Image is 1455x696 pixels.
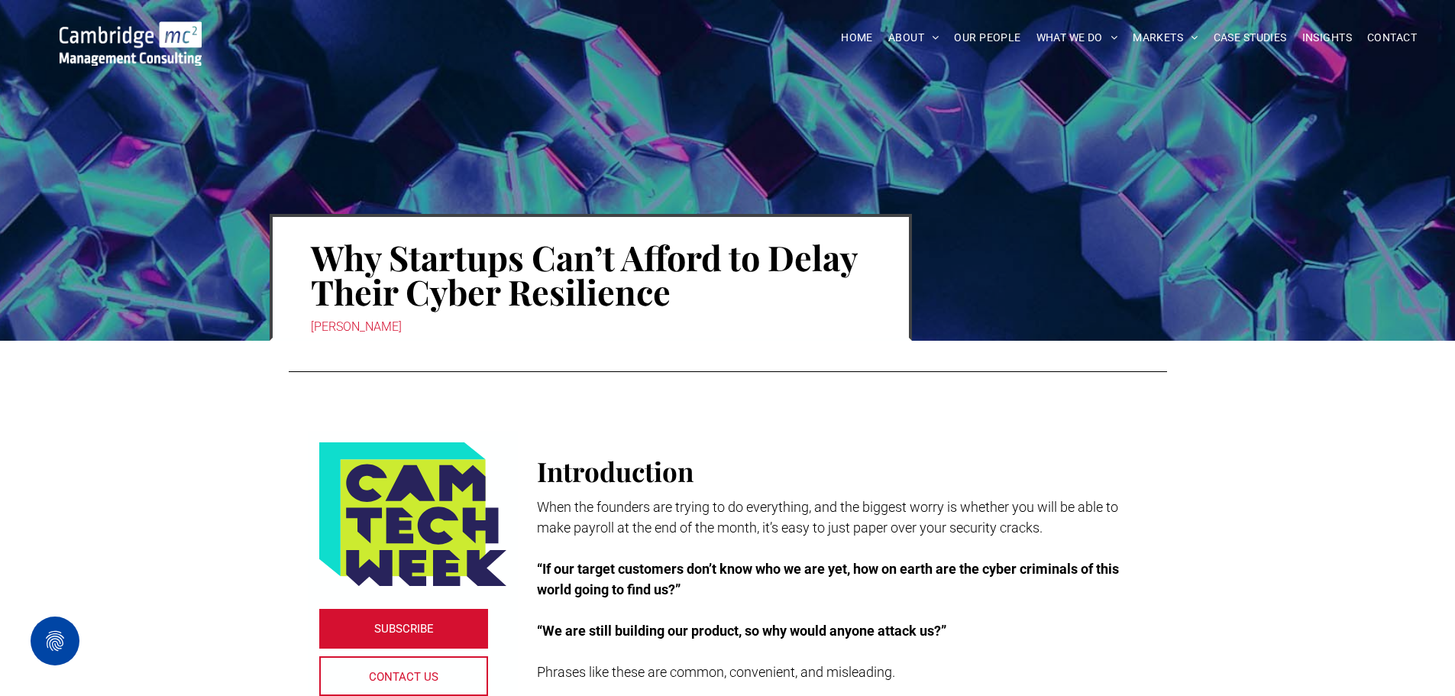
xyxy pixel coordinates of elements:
[311,316,871,338] div: [PERSON_NAME]
[881,26,947,50] a: ABOUT
[1029,26,1126,50] a: WHAT WE DO
[946,26,1028,50] a: OUR PEOPLE
[537,561,1119,597] strong: “If our target customers don’t know who we are yet, how on earth are the cyber criminals of this ...
[537,499,1118,536] span: When the founders are trying to do everything, and the biggest worry is whether you will be able ...
[319,609,489,649] a: SUBSCRIBE
[369,658,438,696] span: CONTACT US
[833,26,881,50] a: HOME
[1125,26,1205,50] a: MARKETS
[1295,26,1360,50] a: INSIGHTS
[374,610,434,648] span: SUBSCRIBE
[60,24,202,40] a: Your Business Transformed | Cambridge Management Consulting
[1206,26,1295,50] a: CASE STUDIES
[319,442,506,586] img: Why Startups Can’t Afford to Delay Their Cyber Resilience | INSIGHTS
[311,238,871,310] h1: Why Startups Can’t Afford to Delay Their Cyber Resilience
[537,664,895,680] span: Phrases like these are common, convenient, and misleading.
[1360,26,1424,50] a: CONTACT
[60,21,202,66] img: Go to Homepage
[537,453,694,489] span: Introduction
[537,623,946,639] strong: “We are still building our product, so why would anyone attack us?”
[319,656,489,696] a: CONTACT US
